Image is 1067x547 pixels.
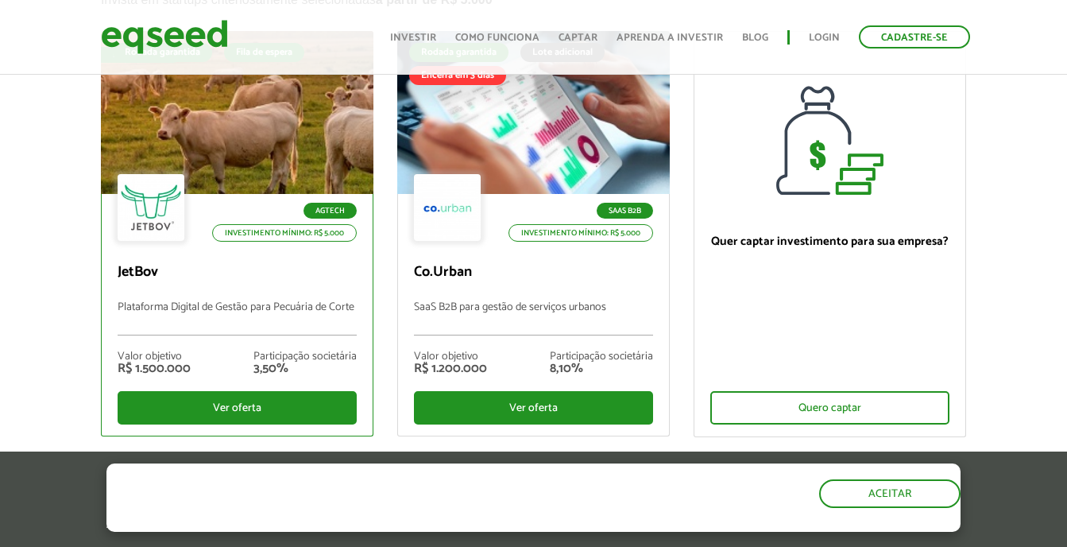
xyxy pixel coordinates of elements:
p: SaaS B2B para gestão de serviços urbanos [414,301,653,336]
p: Plataforma Digital de Gestão para Pecuária de Corte [118,301,357,336]
div: Valor objetivo [118,351,191,363]
div: Ver oferta [118,391,357,425]
div: R$ 1.200.000 [414,363,487,375]
img: EqSeed [101,16,228,58]
a: Como funciona [455,33,539,43]
div: Valor objetivo [414,351,487,363]
a: Fila de espera Rodada garantida Fila de espera Agtech Investimento mínimo: R$ 5.000 JetBov Plataf... [101,31,373,436]
a: Quer captar investimento para sua empresa? Quero captar [694,31,966,437]
a: Captar [559,33,597,43]
div: Ver oferta [414,391,653,425]
div: 3,50% [253,363,357,375]
a: Aprenda a investir [617,33,723,43]
a: política de privacidade e de cookies [316,518,500,532]
div: Participação societária [253,351,357,363]
a: Investir [390,33,436,43]
div: Encerra em 3 dias [409,66,506,85]
p: SaaS B2B [597,203,653,219]
div: Participação societária [550,351,653,363]
p: Quer captar investimento para sua empresa? [710,235,949,249]
a: Login [809,33,840,43]
p: Co.Urban [414,264,653,281]
div: Quero captar [710,391,949,425]
a: Cadastre-se [859,25,970,48]
button: Aceitar [819,479,961,508]
h5: O site da EqSeed utiliza cookies para melhorar sua navegação. [106,464,619,513]
div: 8,10% [550,363,653,375]
p: Agtech [303,203,357,219]
a: Blog [742,33,768,43]
div: R$ 1.500.000 [118,363,191,375]
p: Ao clicar em "aceitar", você aceita nossa . [106,517,619,532]
p: Investimento mínimo: R$ 5.000 [212,224,357,242]
p: JetBov [118,264,357,281]
p: Investimento mínimo: R$ 5.000 [508,224,653,242]
a: Rodada garantida Lote adicional Encerra em 3 dias SaaS B2B Investimento mínimo: R$ 5.000 Co.Urban... [397,31,670,436]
